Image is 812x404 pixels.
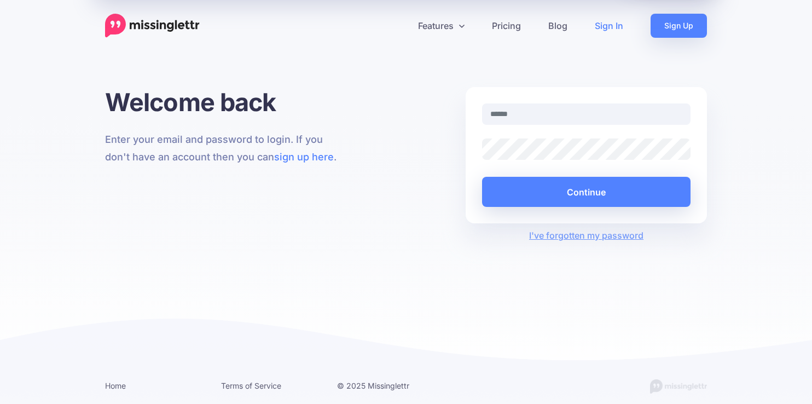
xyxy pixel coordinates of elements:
[105,131,346,166] p: Enter your email and password to login. If you don't have an account then you can .
[651,14,707,38] a: Sign Up
[581,14,637,38] a: Sign In
[482,177,691,207] button: Continue
[274,151,334,163] a: sign up here
[221,381,281,390] a: Terms of Service
[535,14,581,38] a: Blog
[529,230,643,241] a: I've forgotten my password
[478,14,535,38] a: Pricing
[337,379,437,393] li: © 2025 Missinglettr
[404,14,478,38] a: Features
[105,381,126,390] a: Home
[105,87,346,117] h1: Welcome back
